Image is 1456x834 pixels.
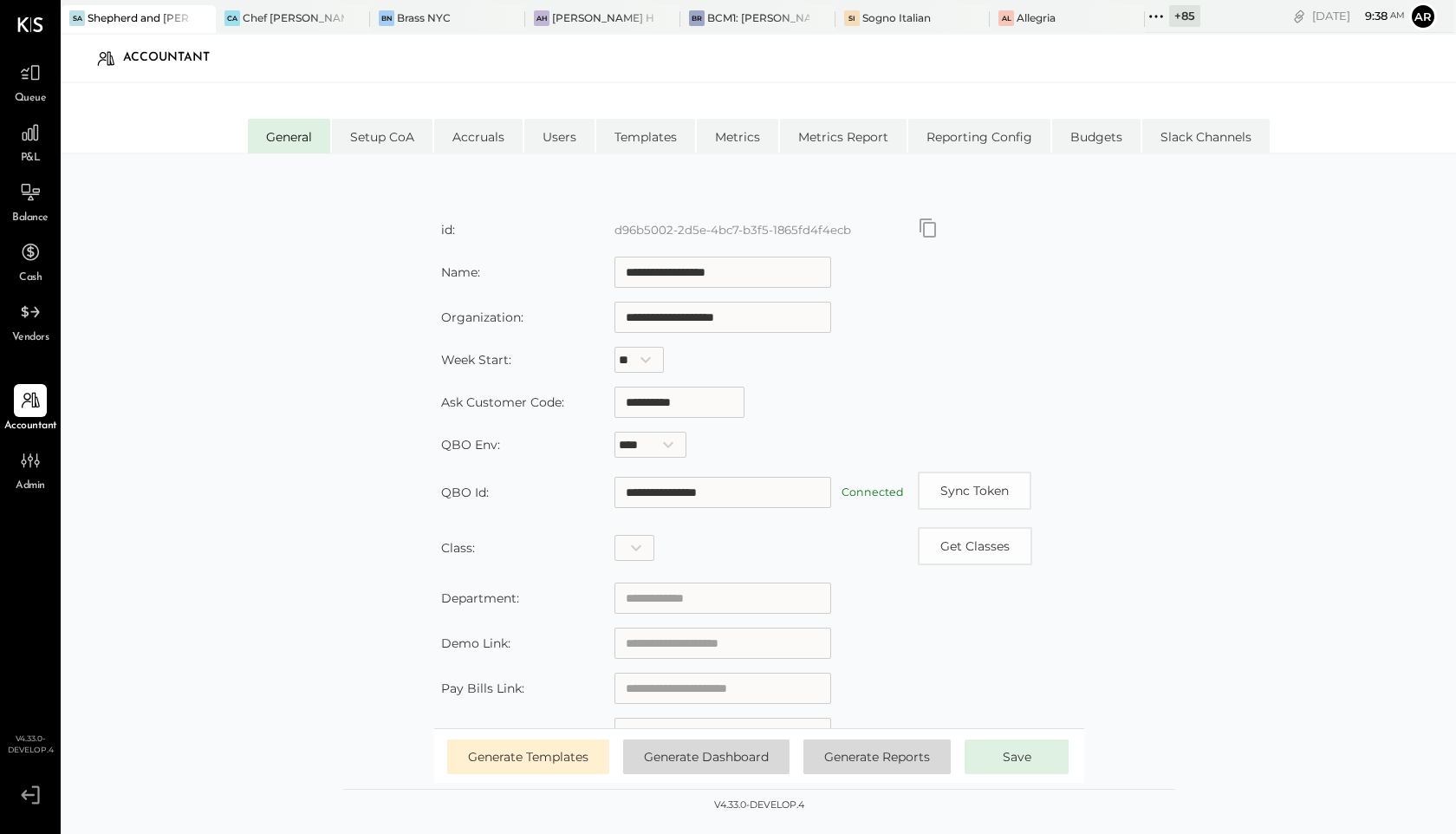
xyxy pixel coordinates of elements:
[243,10,345,25] div: Chef [PERSON_NAME]'s Vineyard Restaurant and Bar
[15,91,47,107] span: Queue
[441,726,488,741] label: V2 Link:
[1290,7,1308,25] div: copy link
[434,119,523,153] li: Accruals
[248,119,330,153] li: General
[19,270,42,286] span: Cash
[332,119,432,153] li: Setup CoA
[441,635,510,651] label: Demo Link:
[1169,5,1200,27] div: + 85
[918,472,1031,510] button: Sync Token
[447,740,609,774] button: Generate Templates
[1,444,60,494] a: Admin
[596,119,695,153] li: Templates
[534,10,549,26] div: AH
[1017,10,1056,25] div: Allegria
[918,527,1032,565] button: Copy id
[1312,8,1405,24] div: [DATE]
[1,176,60,226] a: Balance
[1,116,60,166] a: P&L
[552,10,654,25] div: [PERSON_NAME] Hoboken
[441,309,523,325] label: Organization:
[918,218,939,238] button: Copy id
[623,740,790,774] button: Generate Dashboard
[397,10,451,25] div: Brass NYC
[1052,119,1141,153] li: Budgets
[21,151,41,166] span: P&L
[697,119,778,153] li: Metrics
[862,10,931,25] div: Sogno Italian
[965,740,1069,774] button: Save
[69,10,85,26] div: Sa
[908,119,1050,153] li: Reporting Config
[644,749,769,765] span: Generate Dashboard
[88,10,190,25] div: Shepherd and [PERSON_NAME]
[524,119,595,153] li: Users
[16,479,45,494] span: Admin
[824,749,930,765] span: Generate Reports
[842,485,904,498] label: Connected
[441,540,475,556] label: Class:
[4,419,57,434] span: Accountant
[123,44,227,72] div: Accountant
[441,352,511,368] label: Week Start:
[1409,3,1437,30] button: Ar
[1,236,60,286] a: Cash
[441,264,480,280] label: Name:
[12,330,49,346] span: Vendors
[441,485,489,500] label: QBO Id:
[224,10,240,26] div: CA
[441,437,500,453] label: QBO Env:
[780,119,907,153] li: Metrics Report
[12,211,49,226] span: Balance
[441,681,524,696] label: Pay Bills Link:
[441,222,455,238] label: id:
[844,10,860,26] div: SI
[1,384,60,434] a: Accountant
[803,740,951,774] button: Generate Reports
[614,223,851,237] label: d96b5002-2d5e-4bc7-b3f5-1865fd4f4ecb
[441,394,564,410] label: Ask Customer Code:
[1142,119,1270,153] li: Slack Channels
[468,749,588,765] span: Generate Templates
[1,296,60,346] a: Vendors
[379,10,394,26] div: BN
[1003,749,1031,765] span: Save
[441,590,519,606] label: Department:
[707,10,809,25] div: BCM1: [PERSON_NAME] Kitchen Bar Market
[689,10,705,26] div: BR
[1,56,60,107] a: Queue
[714,798,804,812] div: v 4.33.0-develop.4
[998,10,1014,26] div: Al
